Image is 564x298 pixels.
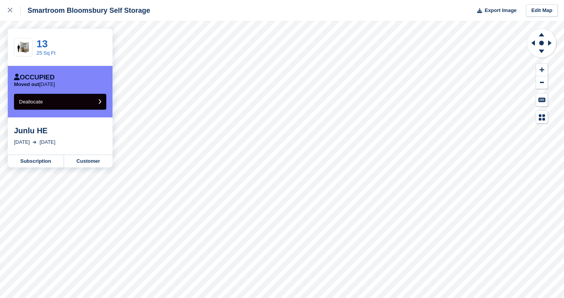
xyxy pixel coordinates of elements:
div: [DATE] [40,138,55,146]
button: Zoom In [536,64,548,76]
img: 25-sqft-unit.jpg [14,41,32,54]
div: Smartroom Bloomsbury Self Storage [21,6,150,15]
img: arrow-right-light-icn-cde0832a797a2874e46488d9cf13f60e5c3a73dbe684e267c42b8395dfbc2abf.svg [33,141,36,144]
button: Deallocate [14,94,106,110]
span: Deallocate [19,99,43,105]
span: Export Image [484,7,516,14]
button: Export Image [472,4,517,17]
a: 13 [36,38,48,50]
a: Subscription [8,155,64,167]
p: [DATE] [14,81,55,88]
div: Occupied [14,74,55,81]
div: Junlu HE [14,126,106,135]
div: [DATE] [14,138,30,146]
a: Edit Map [526,4,558,17]
a: Customer [64,155,112,167]
button: Keyboard Shortcuts [536,93,548,106]
button: Zoom Out [536,76,548,89]
button: Map Legend [536,111,548,124]
a: 25 Sq Ft [36,50,55,56]
span: Moved out [14,81,39,87]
